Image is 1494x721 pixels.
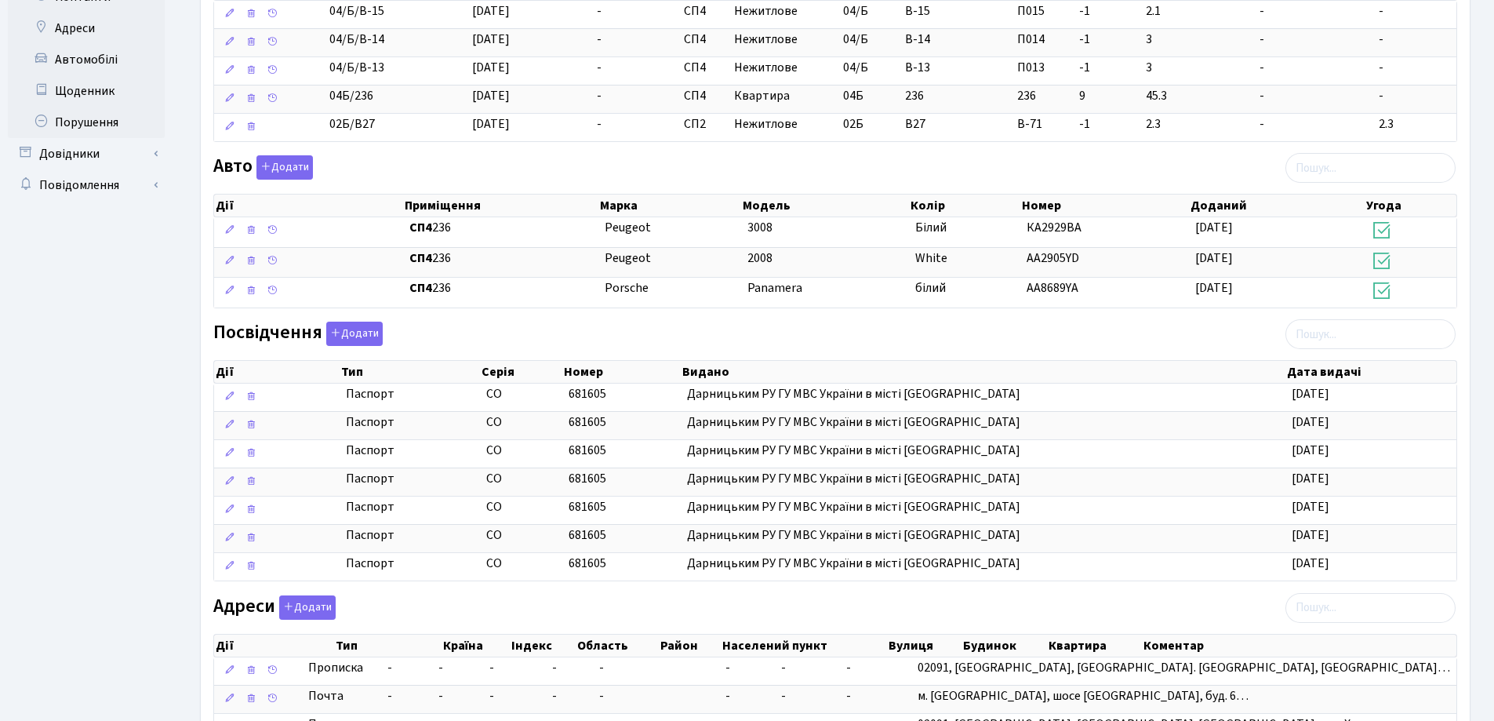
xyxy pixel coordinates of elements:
[486,442,502,459] span: СО
[734,87,831,105] span: Квартира
[1285,593,1456,623] input: Пошук...
[915,219,947,236] span: Білий
[346,385,474,403] span: Паспорт
[213,322,383,346] label: Посвідчення
[329,115,375,133] span: 02Б/В27
[322,319,383,347] a: Додати
[687,555,1020,572] span: Дарницьким РУ ГУ МВС України в місті [GEOGRAPHIC_DATA]
[598,195,740,217] th: Марка
[597,115,602,133] span: -
[346,498,474,516] span: Паспорт
[387,687,426,705] span: -
[489,659,494,676] span: -
[1027,279,1078,297] span: АА8689YA
[687,413,1020,431] span: Дарницьким РУ ГУ МВС України в місті [GEOGRAPHIC_DATA]
[1142,635,1456,657] th: Коментар
[486,526,502,544] span: СО
[725,687,730,705] span: -
[747,219,772,236] span: 3008
[8,169,165,201] a: Повідомлення
[486,470,502,487] span: СО
[725,659,730,676] span: -
[721,635,887,657] th: Населений пункт
[1195,219,1233,236] span: [DATE]
[905,59,930,76] span: В-13
[438,687,443,705] span: -
[486,555,502,572] span: СО
[1017,2,1067,20] span: П015
[8,75,165,107] a: Щоденник
[569,413,606,431] span: 681605
[887,635,961,657] th: Вулиця
[569,555,606,572] span: 681605
[1379,31,1450,49] span: -
[915,279,946,297] span: білий
[687,498,1020,515] span: Дарницьким РУ ГУ МВС України в місті [GEOGRAPHIC_DATA]
[1292,413,1329,431] span: [DATE]
[684,2,722,20] span: СП4
[684,87,722,105] span: СП4
[605,219,651,236] span: Peugeot
[734,2,831,20] span: Нежитлове
[486,413,502,431] span: СО
[569,526,606,544] span: 681605
[687,526,1020,544] span: Дарницьким РУ ГУ МВС України в місті [GEOGRAPHIC_DATA]
[905,115,925,133] span: В27
[1379,115,1450,133] span: 2.3
[569,385,606,402] span: 681605
[213,595,336,620] label: Адреси
[346,470,474,488] span: Паспорт
[747,249,772,267] span: 2008
[346,555,474,573] span: Паспорт
[213,155,313,180] label: Авто
[8,107,165,138] a: Порушення
[334,635,442,657] th: Тип
[409,279,432,297] b: СП4
[279,595,336,620] button: Адреси
[781,687,786,705] span: -
[843,2,868,20] span: 04/Б
[1027,249,1079,267] span: АА2905YD
[597,59,602,76] span: -
[409,279,592,297] span: 236
[1260,87,1366,105] span: -
[569,442,606,459] span: 681605
[605,279,649,297] span: Porsche
[1292,470,1329,487] span: [DATE]
[1292,385,1329,402] span: [DATE]
[326,322,383,346] button: Посвідчення
[486,385,502,402] span: СО
[1079,87,1133,105] span: 9
[843,59,868,76] span: 04/Б
[1146,2,1247,20] span: 2.1
[562,361,682,383] th: Номер
[1292,498,1329,515] span: [DATE]
[1292,526,1329,544] span: [DATE]
[1146,115,1247,133] span: 2.3
[905,2,930,20] span: В-15
[961,635,1047,657] th: Будинок
[684,31,722,49] span: СП4
[472,87,510,104] span: [DATE]
[1017,59,1067,77] span: П013
[684,115,722,133] span: СП2
[1260,2,1366,20] span: -
[1079,2,1133,20] span: -1
[1017,87,1067,105] span: 236
[687,470,1020,487] span: Дарницьким РУ ГУ МВС України в місті [GEOGRAPHIC_DATA]
[1285,153,1456,183] input: Пошук...
[409,219,592,237] span: 236
[846,659,851,676] span: -
[599,687,604,705] span: -
[597,2,602,20] span: -
[387,659,426,677] span: -
[599,659,604,676] span: -
[1195,279,1233,297] span: [DATE]
[1079,59,1133,77] span: -1
[346,526,474,544] span: Паспорт
[905,87,924,104] span: 236
[8,44,165,75] a: Автомобілі
[472,31,510,48] span: [DATE]
[597,31,602,48] span: -
[569,498,606,515] span: 681605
